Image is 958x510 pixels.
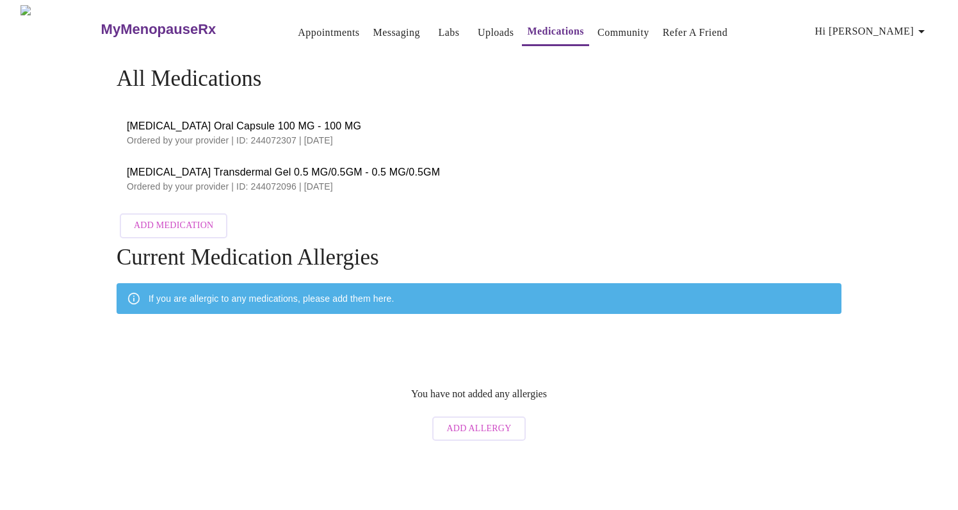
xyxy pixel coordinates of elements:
a: Labs [438,24,459,42]
a: Appointments [298,24,359,42]
p: You have not added any allergies [411,388,547,400]
img: MyMenopauseRx Logo [20,5,99,53]
button: Community [592,20,654,45]
p: Ordered by your provider | ID: 244072307 | [DATE] [127,134,831,147]
a: Community [597,24,649,42]
h4: Current Medication Allergies [117,245,841,270]
p: Ordered by your provider | ID: 244072096 | [DATE] [127,180,831,193]
button: Messaging [368,20,425,45]
span: [MEDICAL_DATA] Oral Capsule 100 MG - 100 MG [127,119,831,134]
a: MyMenopauseRx [99,7,267,52]
button: Labs [428,20,469,45]
a: Medications [527,22,584,40]
span: Add Medication [134,218,213,234]
button: Refer a Friend [658,20,733,45]
button: Uploads [473,20,519,45]
button: Appointments [293,20,364,45]
div: If you are allergic to any medications, please add them here. [149,287,394,310]
button: Add Medication [120,213,227,238]
span: Add Allergy [446,421,511,437]
h4: All Medications [117,66,841,92]
a: Messaging [373,24,419,42]
button: Add Allergy [432,416,525,441]
h3: MyMenopauseRx [101,21,216,38]
a: Uploads [478,24,514,42]
span: [MEDICAL_DATA] Transdermal Gel 0.5 MG/0.5GM - 0.5 MG/0.5GM [127,165,831,180]
a: Refer a Friend [663,24,728,42]
span: Hi [PERSON_NAME] [815,22,929,40]
button: Hi [PERSON_NAME] [810,19,934,44]
button: Medications [522,19,589,46]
